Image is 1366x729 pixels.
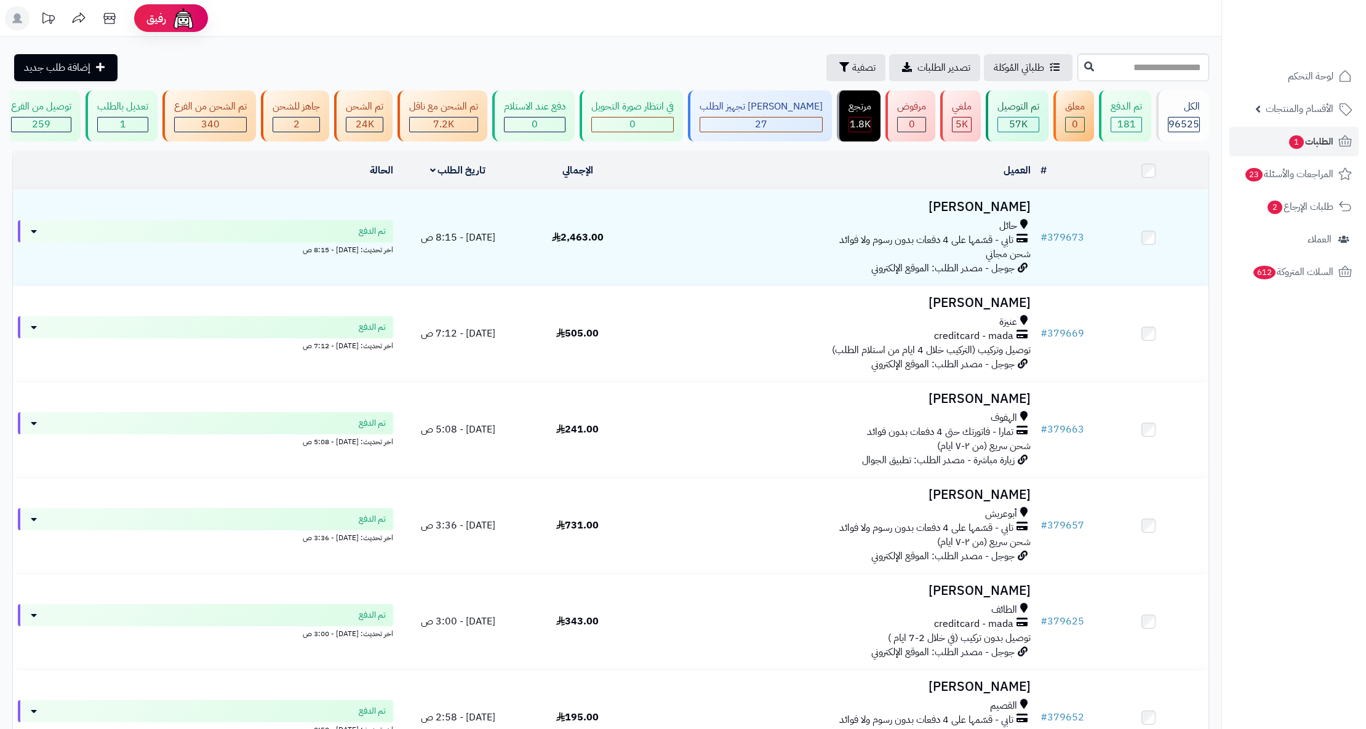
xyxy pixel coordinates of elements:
[146,11,166,26] span: رفيق
[356,117,374,132] span: 24K
[562,163,593,178] a: الإجمالي
[1229,62,1359,91] a: لوحة التحكم
[871,261,1015,276] span: جوجل - مصدر الطلب: الموقع الإلكتروني
[33,6,63,34] a: تحديثات المنصة
[642,584,1031,598] h3: [PERSON_NAME]
[421,326,495,341] span: [DATE] - 7:12 ص
[1040,230,1084,245] a: #379673
[889,54,980,81] a: تصدير الطلبات
[834,90,883,141] a: مرتجع 1.8K
[871,357,1015,372] span: جوجل - مصدر الطلب: الموقع الإلكتروني
[1282,10,1354,36] img: logo-2.png
[1009,117,1028,132] span: 57K
[1288,68,1333,85] span: لوحة التحكم
[642,392,1031,406] h3: [PERSON_NAME]
[1040,422,1084,437] a: #379663
[629,117,636,132] span: 0
[991,603,1017,617] span: الطائف
[1229,192,1359,221] a: طلبات الإرجاع2
[1266,198,1333,215] span: طلبات الإرجاع
[174,100,247,114] div: تم الشحن من الفرع
[1096,90,1154,141] a: تم الدفع 181
[32,117,50,132] span: 259
[983,90,1051,141] a: تم التوصيل 57K
[18,626,393,639] div: اخر تحديث: [DATE] - 3:00 ص
[1004,163,1031,178] a: العميل
[862,453,1015,468] span: زيارة مباشرة - مصدر الطلب: تطبيق الجوال
[1040,518,1047,533] span: #
[359,609,386,621] span: تم الدفع
[871,645,1015,659] span: جوجل - مصدر الطلب: الموقع الإلكتروني
[359,225,386,237] span: تم الدفع
[421,422,495,437] span: [DATE] - 5:08 ص
[1168,100,1200,114] div: الكل
[532,117,538,132] span: 0
[409,100,478,114] div: تم الشحن مع ناقل
[990,699,1017,713] span: القصيم
[852,60,876,75] span: تصفية
[1040,326,1047,341] span: #
[359,705,386,717] span: تم الدفع
[490,90,577,141] a: دفع عند الاستلام 0
[258,90,332,141] a: جاهز للشحن 2
[273,118,319,132] div: 2
[1051,90,1096,141] a: معلق 0
[556,710,599,725] span: 195.00
[938,90,983,141] a: ملغي 5K
[273,100,320,114] div: جاهز للشحن
[755,117,767,132] span: 27
[1040,518,1084,533] a: #379657
[1066,118,1084,132] div: 0
[24,60,90,75] span: إضافة طلب جديد
[849,100,871,114] div: مرتجع
[1244,165,1333,183] span: المراجعات والأسئلة
[359,321,386,333] span: تم الدفع
[175,118,246,132] div: 340
[591,100,674,114] div: في انتظار صورة التحويل
[1308,231,1332,248] span: العملاء
[98,118,148,132] div: 1
[839,521,1013,535] span: تابي - قسّمها على 4 دفعات بدون رسوم ولا فوائد
[120,117,126,132] span: 1
[1117,117,1136,132] span: 181
[97,100,148,114] div: تعديل بالطلب
[552,230,604,245] span: 2,463.00
[985,507,1017,521] span: أبوعريش
[934,617,1013,631] span: creditcard - mada
[1040,326,1084,341] a: #379669
[1252,263,1333,281] span: السلات المتروكة
[1040,163,1047,178] a: #
[685,90,834,141] a: [PERSON_NAME] تجهيز الطلب 27
[898,118,925,132] div: 0
[1229,159,1359,189] a: المراجعات والأسئلة23
[867,425,1013,439] span: تمارا - فاتورتك حتى 4 دفعات بدون فوائد
[201,117,220,132] span: 340
[1072,117,1078,132] span: 0
[359,513,386,525] span: تم الدفع
[504,100,565,114] div: دفع عند الاستلام
[1266,100,1333,118] span: الأقسام والمنتجات
[592,118,673,132] div: 0
[871,549,1015,564] span: جوجل - مصدر الطلب: الموقع الإلكتروني
[14,54,118,81] a: إضافة طلب جديد
[18,242,393,255] div: اخر تحديث: [DATE] - 8:15 ص
[370,163,393,178] a: الحالة
[956,117,968,132] span: 5K
[83,90,160,141] a: تعديل بالطلب 1
[998,118,1039,132] div: 57031
[1229,257,1359,287] a: السلات المتروكة612
[642,200,1031,214] h3: [PERSON_NAME]
[294,117,300,132] span: 2
[505,118,565,132] div: 0
[12,118,71,132] div: 259
[18,530,393,543] div: اخر تحديث: [DATE] - 3:36 ص
[839,233,1013,247] span: تابي - قسّمها على 4 دفعات بدون رسوم ولا فوائد
[421,230,495,245] span: [DATE] - 8:15 ص
[934,329,1013,343] span: creditcard - mada
[909,117,915,132] span: 0
[1040,614,1084,629] a: #379625
[433,117,454,132] span: 7.2K
[994,60,1044,75] span: طلباتي المُوكلة
[952,100,972,114] div: ملغي
[826,54,885,81] button: تصفية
